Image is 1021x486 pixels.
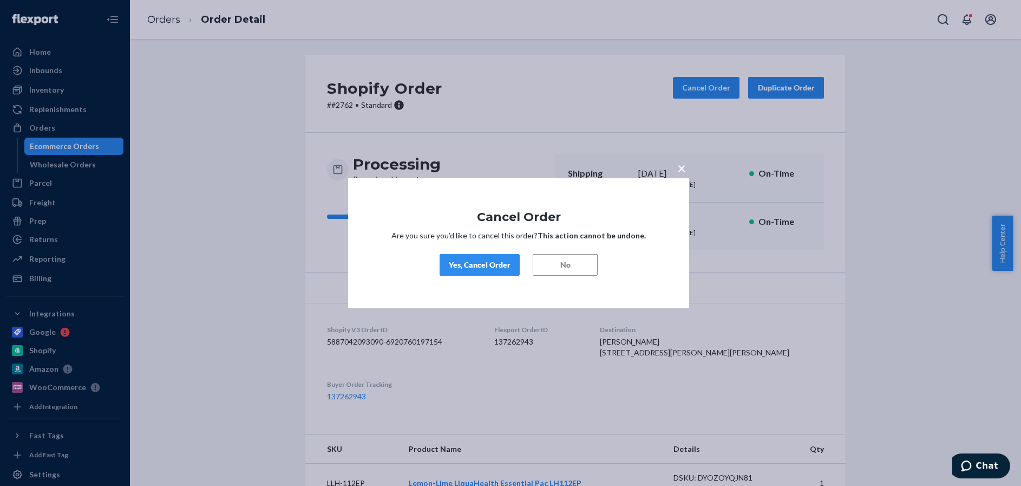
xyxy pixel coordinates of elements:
[677,158,686,177] span: ×
[533,254,598,276] button: No
[952,453,1010,481] iframe: Opens a widget where you can chat to one of our agents
[449,260,510,270] div: Yes, Cancel Order
[538,231,646,240] strong: This action cannot be undone.
[381,230,657,241] p: Are you sure you’d like to cancel this order?
[440,254,520,276] button: Yes, Cancel Order
[381,210,657,223] h1: Cancel Order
